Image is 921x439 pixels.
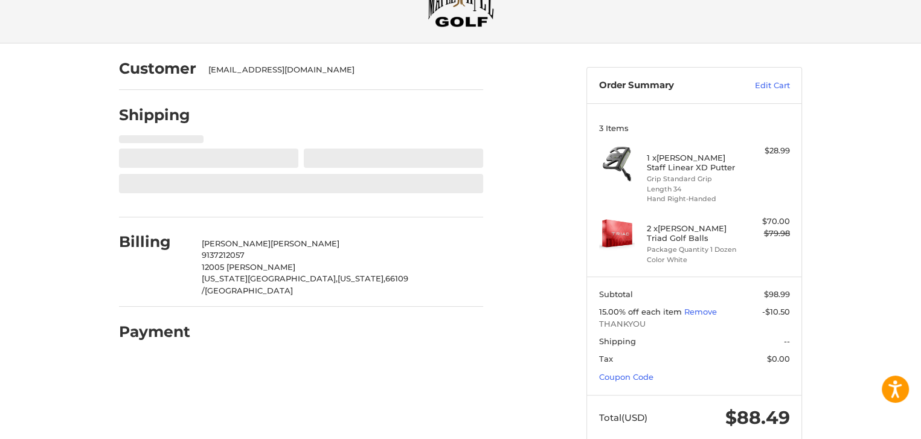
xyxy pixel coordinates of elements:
li: Color White [647,255,739,265]
h4: 1 x [PERSON_NAME] Staff Linear XD Putter [647,153,739,173]
li: Package Quantity 1 Dozen [647,245,739,255]
div: $28.99 [742,145,790,157]
span: [PERSON_NAME] [202,239,271,248]
li: Hand Right-Handed [647,194,739,204]
span: Shipping [599,336,636,346]
li: Length 34 [647,184,739,194]
li: Grip Standard Grip [647,174,739,184]
span: [GEOGRAPHIC_DATA] [205,286,293,295]
span: Tax [599,354,613,364]
h2: Billing [119,232,190,251]
span: Total (USD) [599,412,647,423]
span: 15.00% off each item [599,307,684,316]
span: [PERSON_NAME] [271,239,339,248]
span: 9137212057 [202,250,245,260]
span: -- [784,336,790,346]
span: 12005 [PERSON_NAME] [202,262,295,272]
h4: 2 x [PERSON_NAME] Triad Golf Balls [647,223,739,243]
span: THANKYOU [599,318,790,330]
h2: Customer [119,59,196,78]
h2: Shipping [119,106,190,124]
span: [US_STATE], [338,274,385,283]
h3: 3 Items [599,123,790,133]
span: $88.49 [725,406,790,429]
a: Remove [684,307,717,316]
div: $70.00 [742,216,790,228]
iframe: Google Customer Reviews [821,406,921,439]
h3: Order Summary [599,80,729,92]
span: Subtotal [599,289,633,299]
a: Edit Cart [729,80,790,92]
span: $0.00 [767,354,790,364]
span: [US_STATE][GEOGRAPHIC_DATA], [202,274,338,283]
div: [EMAIL_ADDRESS][DOMAIN_NAME] [208,64,472,76]
div: $79.98 [742,228,790,240]
a: Coupon Code [599,372,653,382]
span: $98.99 [764,289,790,299]
span: 66109 / [202,274,408,295]
h2: Payment [119,322,190,341]
span: -$10.50 [762,307,790,316]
